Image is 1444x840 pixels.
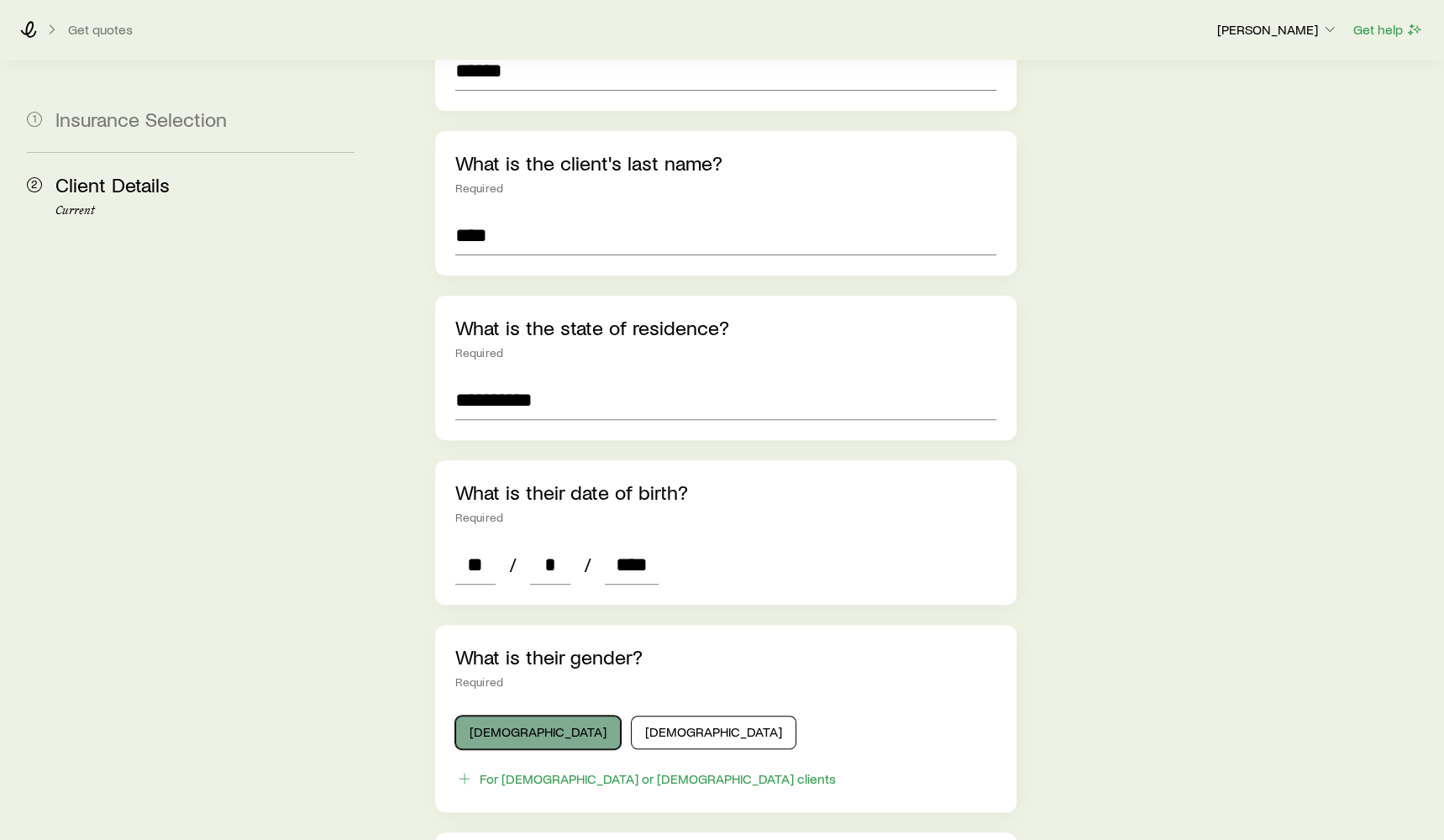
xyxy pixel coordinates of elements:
p: What is their date of birth? [455,480,996,504]
p: Current [55,204,354,218]
button: [DEMOGRAPHIC_DATA] [455,716,621,749]
div: Required [455,511,996,524]
p: What is their gender? [455,645,996,669]
span: Client Details [55,172,170,197]
button: [DEMOGRAPHIC_DATA] [631,716,796,749]
span: / [577,553,598,576]
span: 1 [27,112,42,127]
div: Required [455,181,996,195]
span: / [502,553,523,576]
button: [PERSON_NAME] [1216,20,1339,40]
p: What is the state of residence? [455,316,996,339]
button: Get help [1352,20,1424,39]
span: Insurance Selection [55,107,227,131]
div: Required [455,675,996,689]
p: What is the client's last name? [455,151,996,175]
span: 2 [27,177,42,192]
p: [PERSON_NAME] [1217,21,1338,38]
button: For [DEMOGRAPHIC_DATA] or [DEMOGRAPHIC_DATA] clients [455,769,837,789]
button: Get quotes [67,22,134,38]
div: For [DEMOGRAPHIC_DATA] or [DEMOGRAPHIC_DATA] clients [480,770,836,787]
div: Required [455,346,996,360]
